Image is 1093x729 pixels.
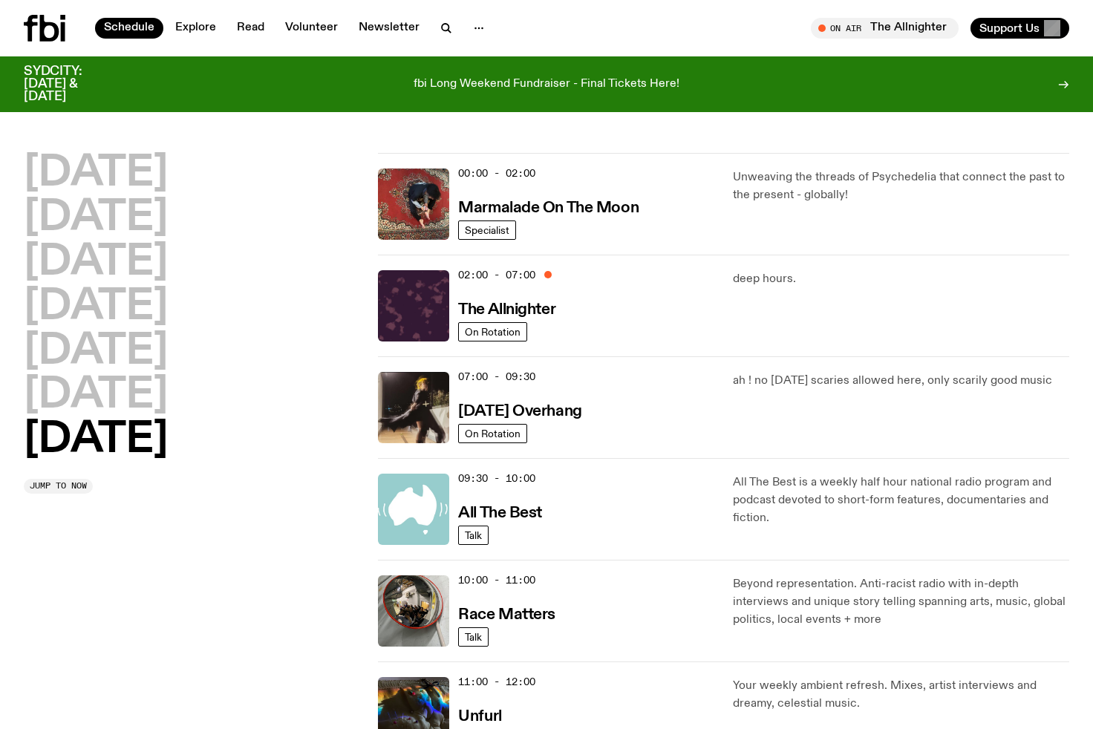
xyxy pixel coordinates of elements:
span: 11:00 - 12:00 [458,675,535,689]
a: On Rotation [458,424,527,443]
button: [DATE] [24,375,168,416]
a: Unfurl [458,706,501,725]
span: 07:00 - 09:30 [458,370,535,384]
h3: All The Best [458,506,542,521]
a: Talk [458,526,489,545]
a: [DATE] Overhang [458,401,581,419]
p: Your weekly ambient refresh. Mixes, artist interviews and dreamy, celestial music. [733,677,1069,713]
span: 09:30 - 10:00 [458,471,535,486]
button: [DATE] [24,153,168,194]
img: A photo of the Race Matters team taken in a rear view or "blindside" mirror. A bunch of people of... [378,575,449,647]
a: All The Best [458,503,542,521]
a: Race Matters [458,604,555,623]
img: Tommy - Persian Rug [378,169,449,240]
a: Specialist [458,220,516,240]
button: [DATE] [24,242,168,284]
p: fbi Long Weekend Fundraiser - Final Tickets Here! [414,78,679,91]
span: Talk [465,632,482,643]
span: 00:00 - 02:00 [458,166,535,180]
button: [DATE] [24,419,168,461]
span: On Rotation [465,428,521,439]
span: Support Us [979,22,1040,35]
a: Marmalade On The Moon [458,197,639,216]
a: Read [228,18,273,39]
p: All The Best is a weekly half hour national radio program and podcast devoted to short-form featu... [733,474,1069,527]
h3: The Allnighter [458,302,555,318]
p: ah ! no [DATE] scaries allowed here, only scarily good music [733,372,1069,390]
a: Explore [166,18,225,39]
span: Specialist [465,225,509,236]
h3: SYDCITY: [DATE] & [DATE] [24,65,119,103]
button: [DATE] [24,197,168,239]
p: deep hours. [733,270,1069,288]
button: Support Us [970,18,1069,39]
span: 02:00 - 07:00 [458,268,535,282]
h3: Marmalade On The Moon [458,200,639,216]
span: Talk [465,530,482,541]
span: Jump to now [30,482,87,490]
button: On AirThe Allnighter [811,18,959,39]
a: Talk [458,627,489,647]
span: 10:00 - 11:00 [458,573,535,587]
a: The Allnighter [458,299,555,318]
p: Beyond representation. Anti-racist radio with in-depth interviews and unique story telling spanni... [733,575,1069,629]
a: Newsletter [350,18,428,39]
span: On Rotation [465,327,521,338]
h3: Race Matters [458,607,555,623]
p: Unweaving the threads of Psychedelia that connect the past to the present - globally! [733,169,1069,204]
a: On Rotation [458,322,527,341]
a: Schedule [95,18,163,39]
button: [DATE] [24,287,168,328]
button: [DATE] [24,331,168,373]
a: Volunteer [276,18,347,39]
h3: [DATE] Overhang [458,404,581,419]
h3: Unfurl [458,709,501,725]
button: Jump to now [24,479,93,494]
